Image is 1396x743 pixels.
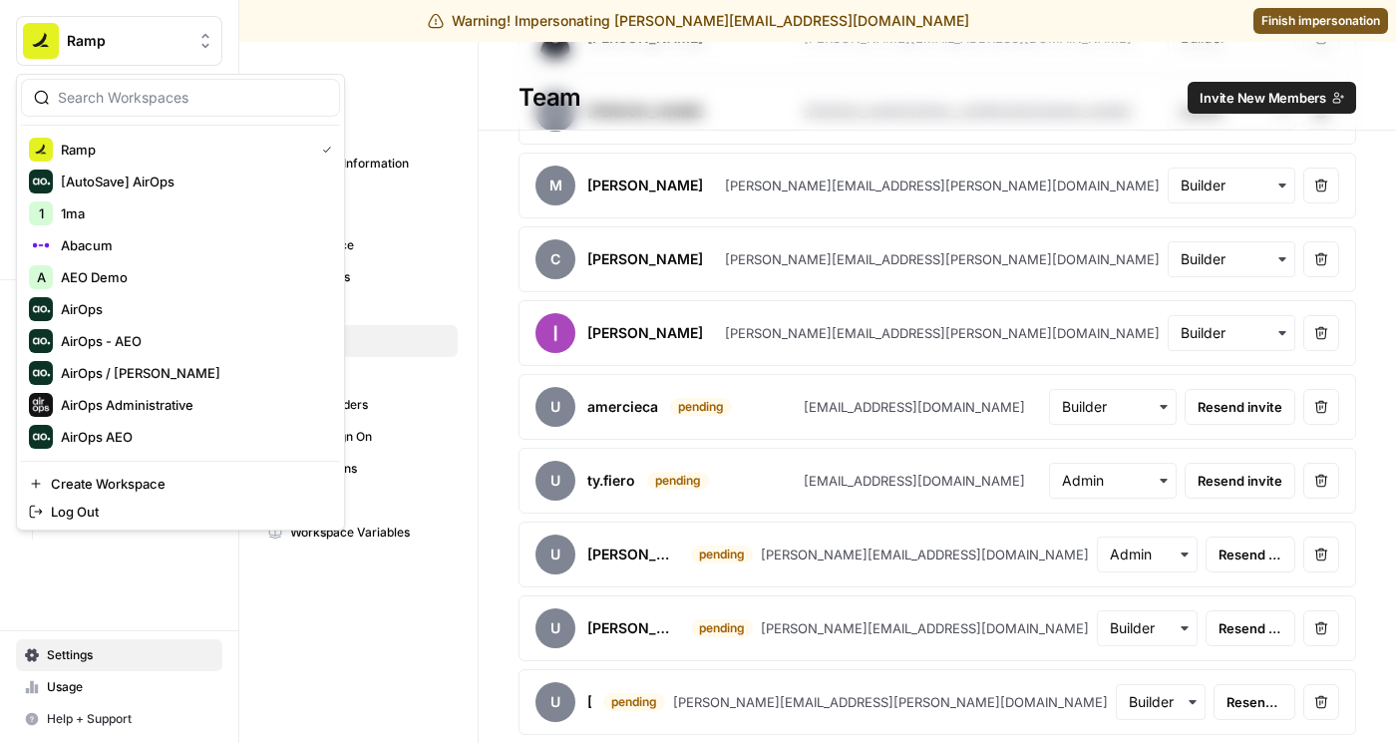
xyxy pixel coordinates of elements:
[1200,88,1326,108] span: Invite New Members
[1062,397,1164,417] input: Builder
[47,678,213,696] span: Usage
[1253,8,1388,34] a: Finish impersonation
[535,461,575,501] span: u
[61,331,324,351] span: AirOps - AEO
[1198,397,1282,417] span: Resend invite
[761,545,1089,564] div: [PERSON_NAME][EMAIL_ADDRESS][DOMAIN_NAME]
[29,170,53,193] img: [AutoSave] AirOps Logo
[603,693,665,711] div: pending
[61,395,324,415] span: AirOps Administrative
[23,23,59,59] img: Ramp Logo
[1206,537,1295,572] button: Resend invite
[37,267,46,287] span: A
[587,545,679,564] div: [PERSON_NAME]
[259,325,458,357] a: Team
[259,389,458,421] a: API Providers
[290,460,449,478] span: Integrations
[1129,692,1193,712] input: Builder
[804,397,1025,417] div: [EMAIL_ADDRESS][DOMAIN_NAME]
[61,299,324,319] span: AirOps
[725,323,1160,343] div: [PERSON_NAME][EMAIL_ADDRESS][PERSON_NAME][DOMAIN_NAME]
[587,397,658,417] div: amercieca
[587,471,635,491] div: ty.fiero
[61,140,306,160] span: Ramp
[290,300,449,318] span: Billing
[1188,82,1356,114] button: Invite New Members
[21,470,340,498] a: Create Workspace
[61,172,324,191] span: [AutoSave] AirOps
[16,74,345,531] div: Workspace: Ramp
[29,425,53,449] img: AirOps AEO Logo
[290,268,449,286] span: Databases
[21,498,340,526] a: Log Out
[1181,249,1282,269] input: Builder
[61,235,324,255] span: Abacum
[16,639,222,671] a: Settings
[428,11,969,31] div: Warning! Impersonating [PERSON_NAME][EMAIL_ADDRESS][DOMAIN_NAME]
[1261,12,1380,30] span: Finish impersonation
[1219,618,1282,638] span: Resend invite
[535,166,575,205] span: M
[61,363,324,383] span: AirOps / [PERSON_NAME]
[1226,692,1282,712] span: Resend invite
[259,148,458,180] a: Personal Information
[61,203,324,223] span: 1ma
[535,608,575,648] span: u
[16,703,222,735] button: Help + Support
[1110,545,1185,564] input: Admin
[725,249,1160,269] div: [PERSON_NAME][EMAIL_ADDRESS][PERSON_NAME][DOMAIN_NAME]
[61,427,324,447] span: AirOps AEO
[16,16,222,66] button: Workspace: Ramp
[1214,684,1295,720] button: Resend invite
[290,236,449,254] span: Workspace
[259,421,458,453] a: Single Sign On
[47,646,213,664] span: Settings
[587,249,703,269] div: [PERSON_NAME]
[290,155,449,173] span: Personal Information
[29,297,53,321] img: AirOps Logo
[691,619,753,637] div: pending
[725,176,1160,195] div: [PERSON_NAME][EMAIL_ADDRESS][PERSON_NAME][DOMAIN_NAME]
[259,357,458,389] a: Tags
[535,535,575,574] span: u
[29,138,53,162] img: Ramp Logo
[673,692,1108,712] div: [PERSON_NAME][EMAIL_ADDRESS][PERSON_NAME][DOMAIN_NAME]
[290,332,449,350] span: Team
[587,323,703,343] div: [PERSON_NAME]
[479,82,1396,114] div: Team
[761,618,1089,638] div: [PERSON_NAME][EMAIL_ADDRESS][DOMAIN_NAME]
[290,396,449,414] span: API Providers
[290,364,449,382] span: Tags
[1206,610,1295,646] button: Resend invite
[535,313,575,353] img: avatar
[691,546,753,563] div: pending
[58,88,327,108] input: Search Workspaces
[51,502,324,522] span: Log Out
[29,233,53,257] img: Abacum Logo
[587,692,591,712] div: [PERSON_NAME].[PERSON_NAME]
[29,393,53,417] img: AirOps Administrative Logo
[67,31,187,51] span: Ramp
[259,261,458,293] a: Databases
[29,361,53,385] img: AirOps / Nicholas Cabral Logo
[1062,471,1164,491] input: Admin
[647,472,709,490] div: pending
[259,293,458,325] a: Billing
[290,428,449,446] span: Single Sign On
[1198,471,1282,491] span: Resend invite
[1181,323,1282,343] input: Builder
[587,176,703,195] div: [PERSON_NAME]
[1110,618,1185,638] input: Builder
[259,229,458,261] a: Workspace
[259,453,458,485] a: Integrations
[1219,545,1282,564] span: Resend invite
[1185,389,1295,425] button: Resend invite
[535,387,575,427] span: u
[259,517,458,549] a: Workspace Variables
[259,485,458,517] a: Secrets
[16,671,222,703] a: Usage
[1185,463,1295,499] button: Resend invite
[535,682,575,722] span: u
[804,471,1025,491] div: [EMAIL_ADDRESS][DOMAIN_NAME]
[290,524,449,542] span: Workspace Variables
